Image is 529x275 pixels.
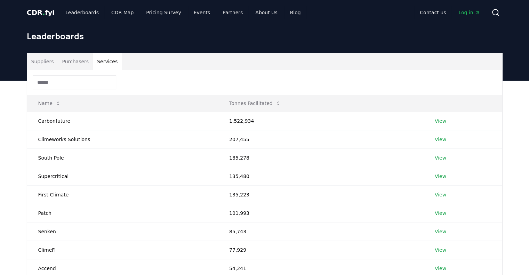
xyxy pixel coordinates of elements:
td: Patch [27,204,218,222]
button: Suppliers [27,53,58,70]
a: Partners [217,6,248,19]
a: Log in [453,6,486,19]
a: View [435,118,446,124]
a: View [435,210,446,217]
td: Climeworks Solutions [27,130,218,148]
td: Senken [27,222,218,241]
td: 77,929 [218,241,424,259]
a: Leaderboards [60,6,104,19]
td: 85,743 [218,222,424,241]
td: Supercritical [27,167,218,185]
a: View [435,265,446,272]
h1: Leaderboards [27,31,503,42]
td: 1,522,934 [218,112,424,130]
td: 135,480 [218,167,424,185]
td: ClimeFi [27,241,218,259]
span: . [42,8,45,17]
td: Carbonfuture [27,112,218,130]
td: 135,223 [218,185,424,204]
a: Pricing Survey [141,6,186,19]
a: Blog [284,6,306,19]
a: View [435,154,446,161]
td: First Climate [27,185,218,204]
button: Tonnes Facilitated [224,96,287,110]
td: 101,993 [218,204,424,222]
button: Services [93,53,122,70]
a: Events [188,6,216,19]
a: View [435,136,446,143]
a: View [435,246,446,253]
button: Name [33,96,66,110]
a: View [435,173,446,180]
span: CDR fyi [27,8,55,17]
td: South Pole [27,148,218,167]
td: 207,455 [218,130,424,148]
nav: Main [414,6,486,19]
nav: Main [60,6,306,19]
td: 185,278 [218,148,424,167]
a: About Us [250,6,283,19]
a: CDR Map [106,6,139,19]
a: View [435,228,446,235]
span: Log in [458,9,480,16]
button: Purchasers [58,53,93,70]
a: CDR.fyi [27,8,55,17]
a: Contact us [414,6,451,19]
a: View [435,191,446,198]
